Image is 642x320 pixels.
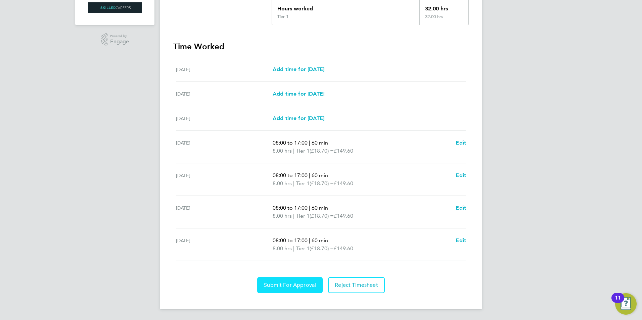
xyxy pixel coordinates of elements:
span: 8.00 hrs [273,180,292,186]
div: [DATE] [176,90,273,98]
span: 08:00 to 17:00 [273,172,308,178]
a: Add time for [DATE] [273,65,324,73]
a: Edit [456,171,466,179]
span: | [293,148,294,154]
span: 60 min [312,172,328,178]
button: Submit For Approval [257,277,323,293]
span: Edit [456,172,466,178]
span: Reject Timesheet [335,282,378,288]
span: 08:00 to 17:00 [273,205,308,211]
span: | [309,172,310,178]
span: | [293,213,294,219]
span: (£18.70) = [310,245,334,252]
span: £149.60 [334,148,353,154]
span: | [309,237,310,244]
span: Add time for [DATE] [273,66,324,72]
span: Edit [456,140,466,146]
span: Tier 1 [296,245,310,253]
span: 08:00 to 17:00 [273,140,308,146]
button: Open Resource Center, 11 new notifications [615,293,637,315]
div: [DATE] [176,204,273,220]
div: [DATE] [176,171,273,188]
span: Tier 1 [296,179,310,188]
a: Edit [456,139,466,147]
span: 8.00 hrs [273,245,292,252]
span: 60 min [312,205,328,211]
span: £149.60 [334,180,353,186]
span: Edit [456,205,466,211]
span: 8.00 hrs [273,213,292,219]
span: 60 min [312,140,328,146]
div: 32.00 hrs [419,14,468,25]
span: 08:00 to 17:00 [273,237,308,244]
h3: Time Worked [173,41,469,52]
a: Edit [456,204,466,212]
div: [DATE] [176,65,273,73]
span: Submit For Approval [264,282,316,288]
span: | [293,245,294,252]
span: Engage [110,39,129,45]
div: [DATE] [176,236,273,253]
span: (£18.70) = [310,213,334,219]
span: | [309,140,310,146]
span: | [293,180,294,186]
div: [DATE] [176,139,273,155]
span: Tier 1 [296,147,310,155]
span: (£18.70) = [310,148,334,154]
button: Reject Timesheet [328,277,385,293]
span: £149.60 [334,213,353,219]
span: Tier 1 [296,212,310,220]
span: Powered by [110,33,129,39]
span: Add time for [DATE] [273,115,324,121]
a: Powered byEngage [101,33,129,46]
div: [DATE] [176,114,273,122]
div: 11 [615,298,621,307]
a: Add time for [DATE] [273,90,324,98]
a: Edit [456,236,466,245]
span: 60 min [312,237,328,244]
span: | [309,205,310,211]
img: skilledcareers-logo-retina.png [88,2,142,13]
span: £149.60 [334,245,353,252]
span: Edit [456,237,466,244]
span: (£18.70) = [310,180,334,186]
div: Tier 1 [277,14,288,19]
a: Add time for [DATE] [273,114,324,122]
span: Add time for [DATE] [273,91,324,97]
span: 8.00 hrs [273,148,292,154]
a: Go to home page [83,2,146,13]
